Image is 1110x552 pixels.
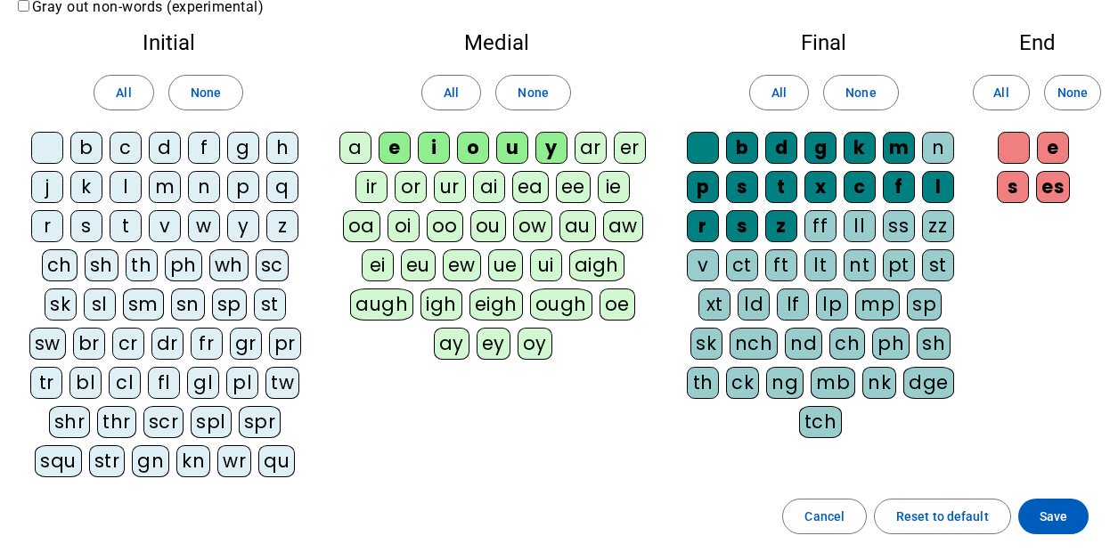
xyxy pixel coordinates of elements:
[556,171,591,203] div: ee
[388,210,420,242] div: oi
[191,406,232,438] div: spl
[434,171,466,203] div: ur
[726,210,758,242] div: s
[804,506,845,527] span: Cancel
[973,75,1030,110] button: All
[110,171,142,203] div: l
[765,210,797,242] div: z
[191,82,221,103] span: None
[598,171,630,203] div: ie
[777,288,809,321] div: lf
[265,367,299,399] div: tw
[35,445,82,477] div: squ
[266,132,298,164] div: h
[226,367,258,399] div: pl
[804,210,837,242] div: ff
[469,288,523,321] div: eigh
[766,367,804,399] div: ng
[420,288,462,321] div: igh
[266,171,298,203] div: q
[600,288,635,321] div: oe
[992,32,1081,53] h2: End
[844,171,876,203] div: c
[427,210,463,242] div: oo
[569,249,624,281] div: aigh
[922,132,954,164] div: n
[687,249,719,281] div: v
[1018,499,1089,534] button: Save
[816,288,848,321] div: lp
[209,249,249,281] div: wh
[434,328,469,360] div: ay
[535,132,567,164] div: y
[844,210,876,242] div: ll
[804,249,837,281] div: lt
[1044,75,1101,110] button: None
[917,328,951,360] div: sh
[785,328,822,360] div: nd
[239,406,282,438] div: spr
[726,132,758,164] div: b
[495,75,570,110] button: None
[726,171,758,203] div: s
[1036,171,1070,203] div: es
[418,132,450,164] div: i
[684,32,964,53] h2: Final
[109,367,141,399] div: cl
[1040,506,1067,527] span: Save
[149,210,181,242] div: v
[477,328,510,360] div: ey
[123,288,164,321] div: sm
[896,506,989,527] span: Reset to default
[85,249,118,281] div: sh
[188,171,220,203] div: n
[730,328,779,360] div: nch
[922,171,954,203] div: l
[168,75,243,110] button: None
[559,210,596,242] div: au
[765,171,797,203] div: t
[254,288,286,321] div: st
[97,406,136,438] div: thr
[922,249,954,281] div: st
[149,171,181,203] div: m
[112,328,144,360] div: cr
[845,82,876,103] span: None
[187,367,219,399] div: gl
[73,328,105,360] div: br
[110,132,142,164] div: c
[614,132,646,164] div: er
[844,132,876,164] div: k
[993,82,1008,103] span: All
[110,210,142,242] div: t
[227,171,259,203] div: p
[256,249,289,281] div: sc
[30,367,62,399] div: tr
[70,132,102,164] div: b
[227,210,259,242] div: y
[829,328,865,360] div: ch
[29,32,308,53] h2: Initial
[191,328,223,360] div: fr
[94,75,153,110] button: All
[132,445,169,477] div: gn
[765,132,797,164] div: d
[395,171,427,203] div: or
[513,210,552,242] div: ow
[29,328,66,360] div: sw
[421,75,481,110] button: All
[45,288,77,321] div: sk
[997,171,1029,203] div: s
[575,132,607,164] div: ar
[212,288,247,321] div: sp
[862,367,896,399] div: nk
[151,328,184,360] div: dr
[269,328,301,360] div: pr
[799,406,843,438] div: tch
[782,499,867,534] button: Cancel
[470,210,506,242] div: ou
[1057,82,1088,103] span: None
[496,132,528,164] div: u
[473,171,505,203] div: ai
[855,288,900,321] div: mp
